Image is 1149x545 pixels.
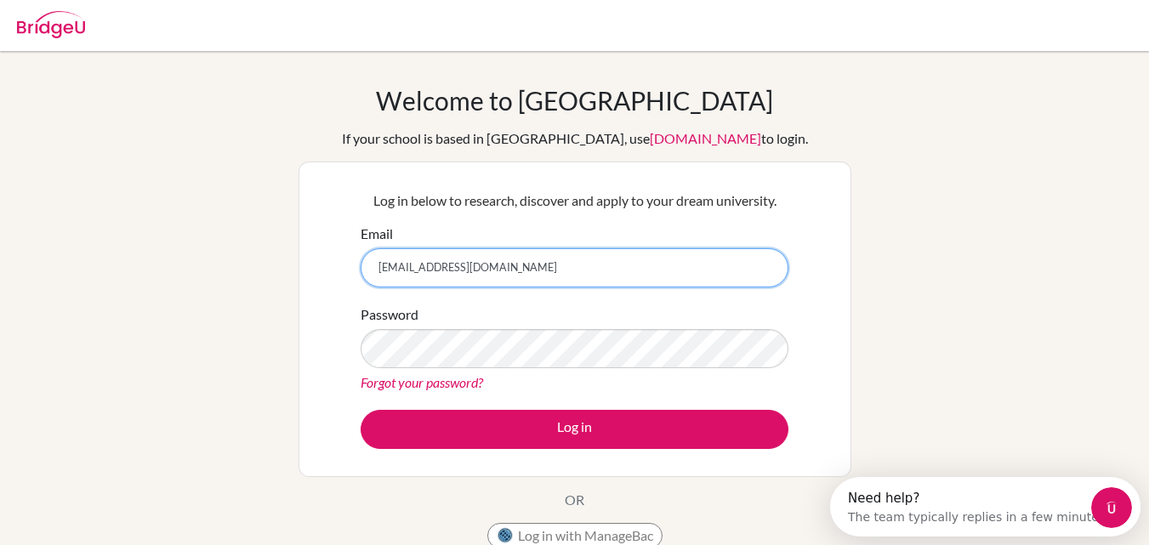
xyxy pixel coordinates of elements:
label: Password [361,304,418,325]
iframe: Intercom live chat discovery launcher [830,477,1140,536]
h1: Welcome to [GEOGRAPHIC_DATA] [376,85,773,116]
img: Bridge-U [17,11,85,38]
div: Open Intercom Messenger [7,7,329,54]
iframe: Intercom live chat [1091,487,1132,528]
p: Log in below to research, discover and apply to your dream university. [361,190,788,211]
a: [DOMAIN_NAME] [650,130,761,146]
a: Forgot your password? [361,374,483,390]
div: Need help? [18,14,279,28]
div: If your school is based in [GEOGRAPHIC_DATA], use to login. [342,128,808,149]
div: The team typically replies in a few minutes. [18,28,279,46]
p: OR [565,490,584,510]
button: Log in [361,410,788,449]
label: Email [361,224,393,244]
